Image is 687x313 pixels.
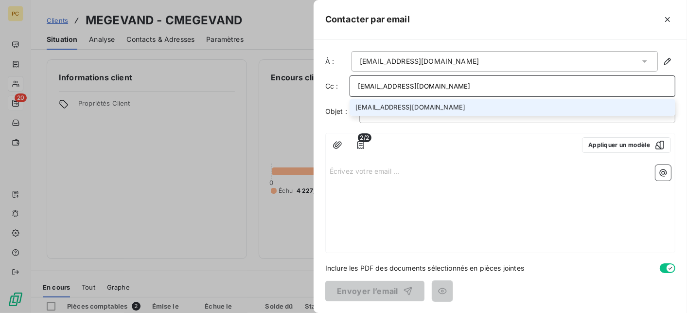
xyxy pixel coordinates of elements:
[325,263,524,273] span: Inclure les PDF des documents sélectionnés en pièces jointes
[582,137,671,153] button: Appliquer un modèle
[325,81,350,91] label: Cc :
[358,133,371,142] span: 2/2
[360,56,479,66] div: [EMAIL_ADDRESS][DOMAIN_NAME]
[325,107,347,115] span: Objet :
[358,79,667,93] input: Adresse email en copie ...
[350,99,675,116] li: [EMAIL_ADDRESS][DOMAIN_NAME]
[325,56,350,66] label: À :
[325,281,424,301] button: Envoyer l’email
[654,280,677,303] iframe: Intercom live chat
[325,13,410,26] h5: Contacter par email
